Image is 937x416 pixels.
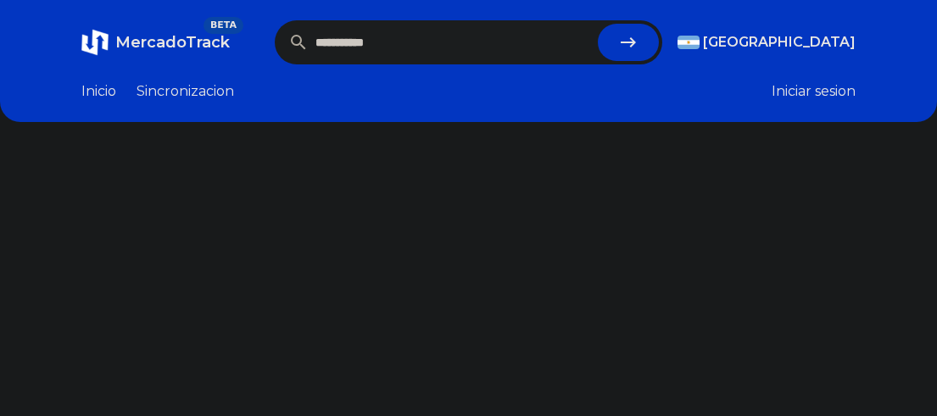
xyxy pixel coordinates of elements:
span: MercadoTrack [115,33,230,52]
button: Iniciar sesion [772,81,856,102]
a: Inicio [81,81,116,102]
span: [GEOGRAPHIC_DATA] [703,32,856,53]
button: [GEOGRAPHIC_DATA] [678,32,856,53]
a: MercadoTrackBETA [81,29,230,56]
img: MercadoTrack [81,29,109,56]
a: Sincronizacion [137,81,234,102]
span: BETA [204,17,243,34]
img: Argentina [678,36,700,49]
